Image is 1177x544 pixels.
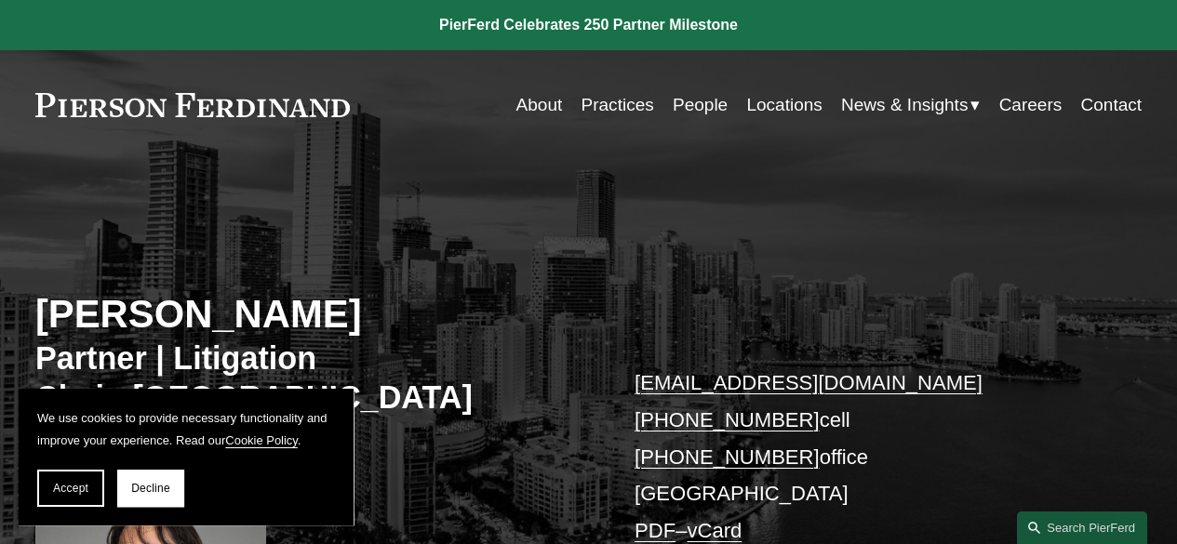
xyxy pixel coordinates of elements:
[746,87,822,123] a: Locations
[35,291,589,338] h2: [PERSON_NAME]
[131,482,170,495] span: Decline
[635,408,820,431] a: [PHONE_NUMBER]
[35,338,589,418] h3: Partner | Litigation Chair, [GEOGRAPHIC_DATA]
[225,433,298,447] a: Cookie Policy
[635,519,675,542] a: PDF
[635,445,820,469] a: [PHONE_NUMBER]
[673,87,728,123] a: People
[53,482,88,495] span: Accept
[1081,87,1143,123] a: Contact
[516,87,563,123] a: About
[999,87,1063,123] a: Careers
[117,470,184,507] button: Decline
[37,407,335,451] p: We use cookies to provide necessary functionality and improve your experience. Read our .
[841,87,980,123] a: folder dropdown
[635,371,983,394] a: [EMAIL_ADDRESS][DOMAIN_NAME]
[37,470,104,507] button: Accept
[841,89,968,121] span: News & Insights
[582,87,654,123] a: Practices
[1017,511,1147,544] a: Search this site
[687,519,742,542] a: vCard
[19,389,354,525] section: Cookie banner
